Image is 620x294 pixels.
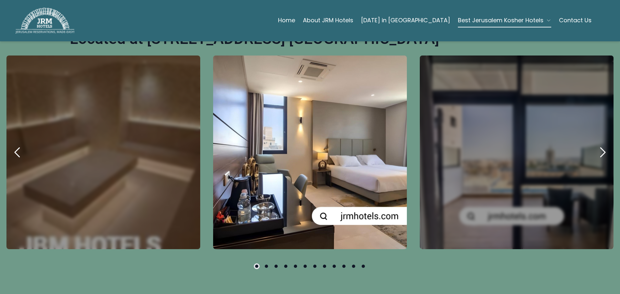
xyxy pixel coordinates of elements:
[458,16,543,25] span: Best Jerusalem Kosher Hotels
[361,14,450,27] a: [DATE] in [GEOGRAPHIC_DATA]
[303,14,353,27] a: About JRM Hotels
[278,14,295,27] a: Home
[559,14,592,27] a: Contact Us
[592,141,614,163] button: next
[6,141,28,163] button: previous
[15,8,74,34] img: JRM Hotels
[458,14,551,27] button: Best Jerusalem Kosher Hotels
